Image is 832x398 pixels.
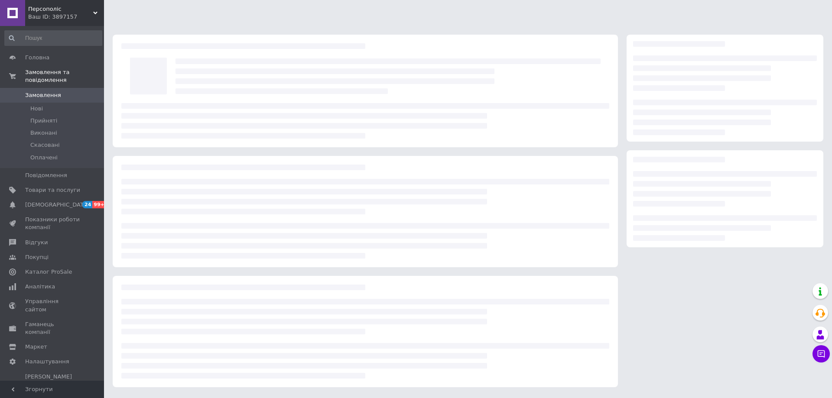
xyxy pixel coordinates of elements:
span: Персополіс [28,5,93,13]
button: Чат з покупцем [812,345,830,362]
span: [PERSON_NAME] та рахунки [25,373,80,397]
input: Пошук [4,30,102,46]
span: Оплачені [30,154,58,162]
span: 24 [82,201,92,208]
span: Прийняті [30,117,57,125]
span: Налаштування [25,358,69,366]
span: Скасовані [30,141,60,149]
span: Показники роботи компанії [25,216,80,231]
span: Аналітика [25,283,55,291]
span: Замовлення [25,91,61,99]
span: Відгуки [25,239,48,246]
span: 99+ [92,201,107,208]
span: Виконані [30,129,57,137]
span: Управління сайтом [25,298,80,313]
span: Повідомлення [25,171,67,179]
div: Ваш ID: 3897157 [28,13,104,21]
span: Маркет [25,343,47,351]
span: Головна [25,54,49,61]
span: Гаманець компанії [25,320,80,336]
span: Замовлення та повідомлення [25,68,104,84]
span: Каталог ProSale [25,268,72,276]
span: Нові [30,105,43,113]
span: [DEMOGRAPHIC_DATA] [25,201,89,209]
span: Товари та послуги [25,186,80,194]
span: Покупці [25,253,49,261]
